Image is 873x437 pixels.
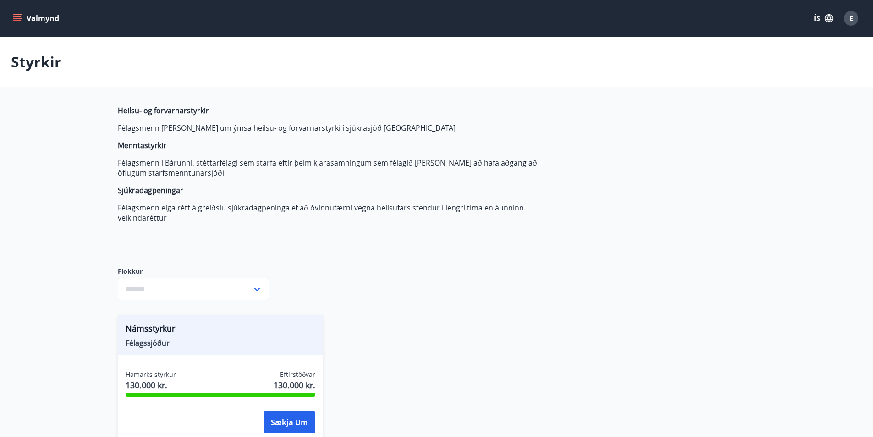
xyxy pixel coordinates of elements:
[118,140,166,150] strong: Menntastyrkir
[118,267,269,276] label: Flokkur
[264,411,315,433] button: Sækja um
[274,379,315,391] span: 130.000 kr.
[11,10,63,27] button: menu
[126,370,176,379] span: Hámarks styrkur
[118,185,183,195] strong: Sjúkradagpeningar
[849,13,853,23] span: E
[126,322,315,338] span: Námsstyrkur
[280,370,315,379] span: Eftirstöðvar
[118,203,550,223] p: Félagsmenn eiga rétt á greiðslu sjúkradagpeninga ef að óvinnufærni vegna heilsufars stendur í len...
[118,105,209,116] strong: Heilsu- og forvarnarstyrkir
[11,52,61,72] p: Styrkir
[118,123,550,133] p: Félagsmenn [PERSON_NAME] um ýmsa heilsu- og forvarnarstyrki í sjúkrasjóð [GEOGRAPHIC_DATA]
[126,338,315,348] span: Félagssjóður
[118,158,550,178] p: Félagsmenn í Bárunni, stéttarfélagi sem starfa eftir þeim kjarasamningum sem félagið [PERSON_NAME...
[126,379,176,391] span: 130.000 kr.
[840,7,862,29] button: E
[809,10,838,27] button: ÍS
